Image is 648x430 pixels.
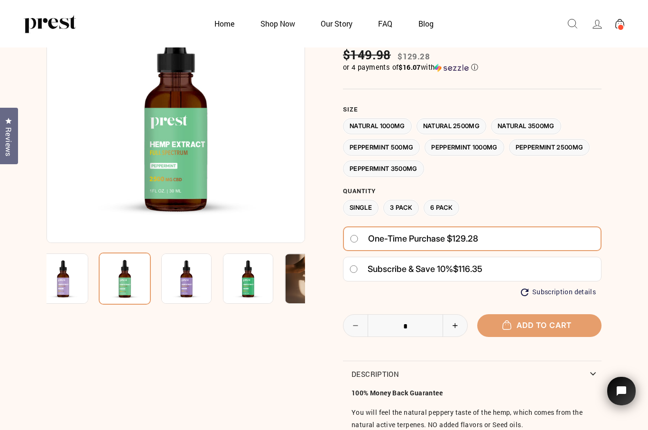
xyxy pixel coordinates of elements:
[349,265,358,273] input: Subscribe & save 10%$116.35
[435,64,469,72] img: Sezzle
[443,315,467,337] button: Increase item quantity by one
[203,14,445,33] ul: Primary
[366,14,404,33] a: FAQ
[285,253,335,304] img: CBD HEMP OIL 1 Ingredient
[343,118,412,135] label: Natural 1000MG
[343,139,420,156] label: Peppermint 500MG
[24,14,76,33] img: PREST ORGANICS
[595,364,648,430] iframe: Tidio Chat
[249,14,307,33] a: Shop Now
[223,253,273,304] img: CBD HEMP OIL 1 Ingredient
[368,264,453,274] span: Subscribe & save 10%
[343,63,602,72] div: or 4 payments of with
[343,361,602,387] button: Description
[491,118,561,135] label: Natural 3500MG
[343,315,368,337] button: Reduce item quantity by one
[383,200,419,216] label: 3 Pack
[343,187,602,195] label: Quantity
[398,63,420,72] span: $16.07
[477,314,602,337] button: Add to cart
[343,200,379,216] label: Single
[309,14,364,33] a: Our Story
[2,127,15,157] span: Reviews
[521,288,596,296] button: Subscription details
[343,106,602,113] label: Size
[99,252,151,305] img: CBD HEMP OIL 1 Ingredient
[343,160,424,177] label: Peppermint 3500MG
[425,139,504,156] label: Peppermint 1000MG
[509,139,590,156] label: Peppermint 2500MG
[343,63,602,72] div: or 4 payments of$16.07withSezzle Click to learn more about Sezzle
[407,14,445,33] a: Blog
[368,230,478,247] span: One-time purchase $129.28
[343,315,467,337] input: quantity
[507,320,572,330] span: Add to cart
[532,288,596,296] span: Subscription details
[203,14,246,33] a: Home
[453,264,482,274] span: $116.35
[350,235,359,243] input: One-time purchase $129.28
[343,47,393,62] span: $149.98
[161,253,212,304] img: CBD HEMP OIL 1 Ingredient
[38,253,88,304] img: CBD HEMP OIL 1 Ingredient
[417,118,487,135] label: Natural 2500MG
[424,200,459,216] label: 6 Pack
[398,51,430,62] span: $129.28
[352,388,443,397] strong: 100% Money Back Guarantee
